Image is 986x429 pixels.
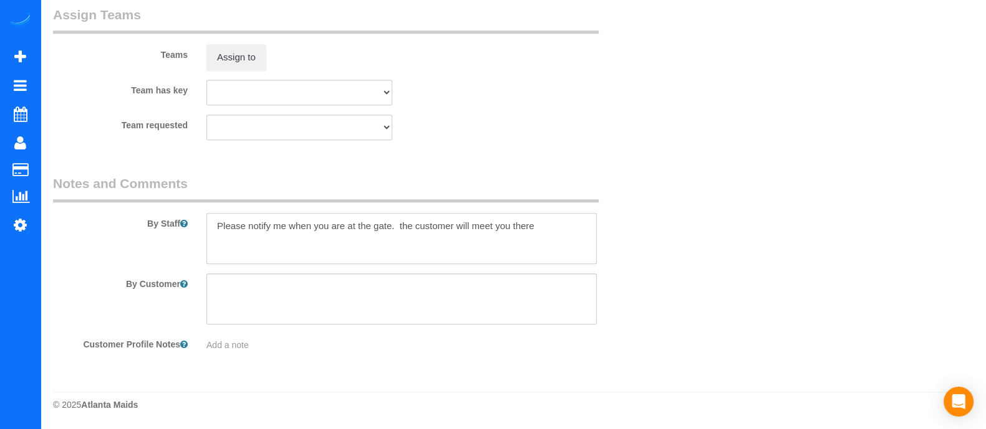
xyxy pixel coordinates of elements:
[44,334,197,351] label: Customer Profile Notes
[53,174,599,202] legend: Notes and Comments
[53,398,974,411] div: © 2025
[44,44,197,61] label: Teams
[44,273,197,290] label: By Customer
[44,115,197,131] label: Team requested
[81,400,138,410] strong: Atlanta Maids
[944,387,974,417] div: Open Intercom Messenger
[44,80,197,97] label: Team has key
[53,6,599,34] legend: Assign Teams
[206,44,266,70] button: Assign to
[7,12,32,30] img: Automaid Logo
[206,340,249,350] span: Add a note
[44,213,197,230] label: By Staff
